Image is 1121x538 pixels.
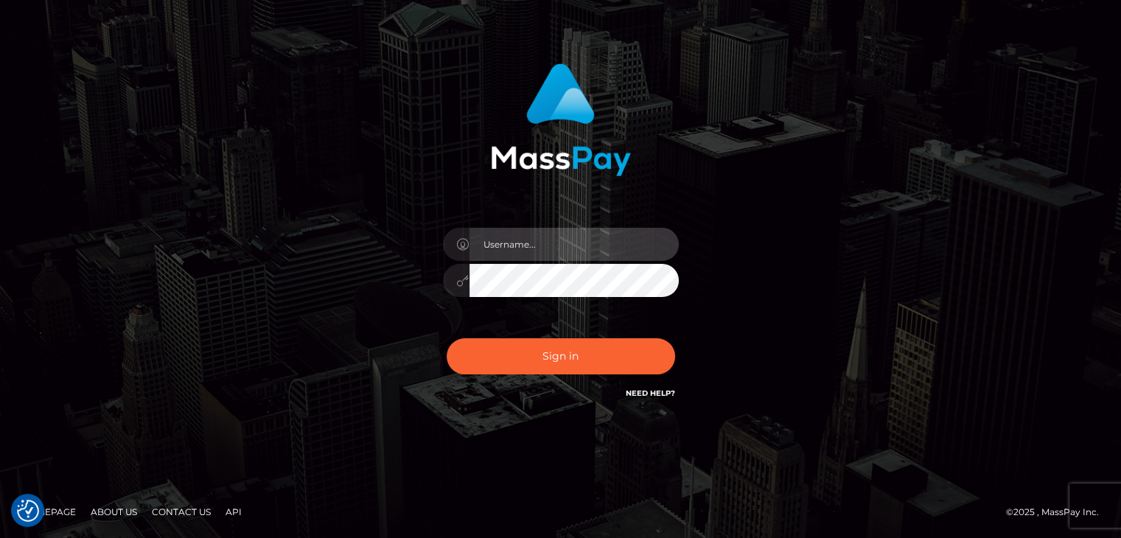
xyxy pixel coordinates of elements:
a: Homepage [16,500,82,523]
a: Need Help? [626,388,675,398]
input: Username... [469,228,679,261]
button: Sign in [447,338,675,374]
button: Consent Preferences [17,500,39,522]
img: Revisit consent button [17,500,39,522]
a: API [220,500,248,523]
a: About Us [85,500,143,523]
div: © 2025 , MassPay Inc. [1006,504,1110,520]
img: MassPay Login [491,63,631,176]
a: Contact Us [146,500,217,523]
